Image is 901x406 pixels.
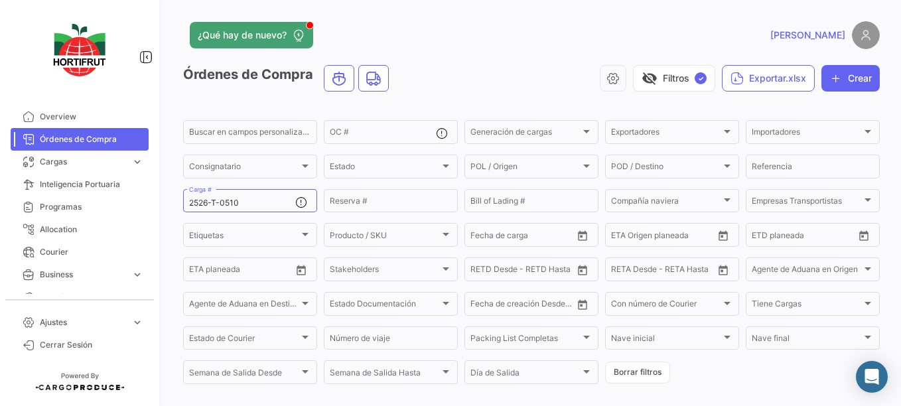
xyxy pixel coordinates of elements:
[222,267,271,276] input: Hasta
[722,65,815,92] button: Exportar.xlsx
[470,370,581,379] span: Día de Salida
[752,267,862,276] span: Agente de Aduana en Origen
[470,301,494,310] input: Desde
[770,29,845,42] span: [PERSON_NAME]
[183,65,393,92] h3: Órdenes de Compra
[189,267,213,276] input: Desde
[470,267,494,276] input: Desde
[611,164,721,173] span: POD / Destino
[752,336,862,345] span: Nave final
[713,226,733,245] button: Open calendar
[131,316,143,328] span: expand_more
[752,232,776,241] input: Desde
[330,301,440,310] span: Estado Documentación
[11,196,149,218] a: Programas
[330,370,440,379] span: Semana de Salida Hasta
[713,260,733,280] button: Open calendar
[573,226,592,245] button: Open calendar
[611,232,635,241] input: Desde
[644,267,693,276] input: Hasta
[40,246,143,258] span: Courier
[40,269,126,281] span: Business
[40,224,143,236] span: Allocation
[11,128,149,151] a: Órdenes de Compra
[291,260,311,280] button: Open calendar
[131,291,143,303] span: expand_more
[752,198,862,208] span: Empresas Transportistas
[633,65,715,92] button: visibility_offFiltros✓
[470,129,581,139] span: Generación de cargas
[785,232,833,241] input: Hasta
[359,66,388,91] button: Land
[611,336,721,345] span: Nave inicial
[190,22,313,48] button: ¿Qué hay de nuevo?
[40,201,143,213] span: Programas
[854,226,874,245] button: Open calendar
[46,16,113,84] img: logo-hortifrut.svg
[189,232,299,241] span: Etiquetas
[11,218,149,241] a: Allocation
[504,232,552,241] input: Hasta
[611,267,635,276] input: Desde
[131,156,143,168] span: expand_more
[504,267,552,276] input: Hasta
[198,29,287,42] span: ¿Qué hay de nuevo?
[11,173,149,196] a: Inteligencia Portuaria
[40,316,126,328] span: Ajustes
[40,339,143,351] span: Cerrar Sesión
[852,21,880,49] img: placeholder-user.png
[324,66,354,91] button: Ocean
[611,301,721,310] span: Con número de Courier
[752,301,862,310] span: Tiene Cargas
[330,164,440,173] span: Estado
[40,133,143,145] span: Órdenes de Compra
[189,301,299,310] span: Agente de Aduana en Destino
[642,70,658,86] span: visibility_off
[611,129,721,139] span: Exportadores
[40,156,126,168] span: Cargas
[644,232,693,241] input: Hasta
[573,295,592,314] button: Open calendar
[856,361,888,393] div: Abrir Intercom Messenger
[821,65,880,92] button: Crear
[470,232,494,241] input: Desde
[131,269,143,281] span: expand_more
[752,129,862,139] span: Importadores
[189,164,299,173] span: Consignatario
[611,198,721,208] span: Compañía naviera
[504,301,552,310] input: Hasta
[605,362,670,383] button: Borrar filtros
[189,370,299,379] span: Semana de Salida Desde
[40,291,126,303] span: Estadísticas
[330,267,440,276] span: Stakeholders
[40,178,143,190] span: Inteligencia Portuaria
[189,336,299,345] span: Estado de Courier
[11,241,149,263] a: Courier
[470,336,581,345] span: Packing List Completas
[470,164,581,173] span: POL / Origen
[330,232,440,241] span: Producto / SKU
[695,72,707,84] span: ✓
[40,111,143,123] span: Overview
[573,260,592,280] button: Open calendar
[11,105,149,128] a: Overview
